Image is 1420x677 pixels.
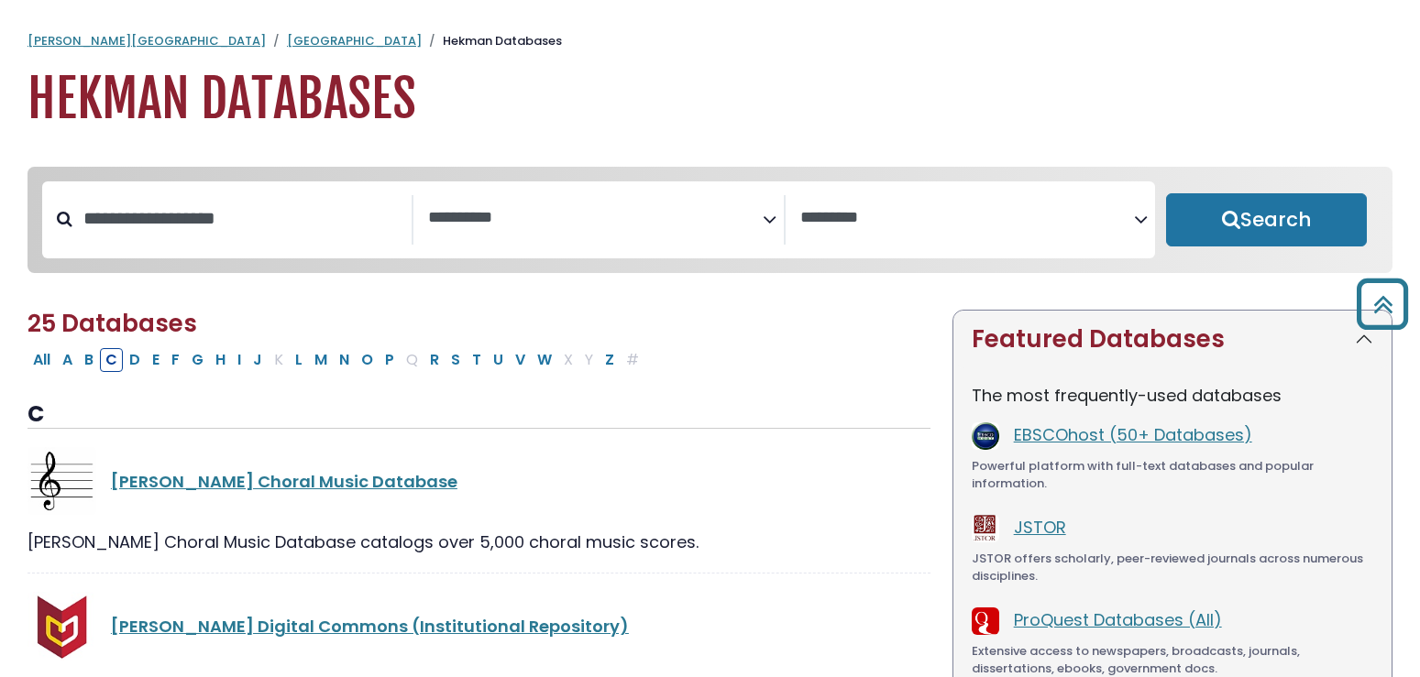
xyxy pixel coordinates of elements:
a: ProQuest Databases (All) [1014,608,1222,631]
button: Filter Results N [334,348,355,372]
div: Alpha-list to filter by first letter of database name [28,347,646,370]
button: Filter Results G [186,348,209,372]
a: [GEOGRAPHIC_DATA] [287,32,422,49]
button: Filter Results L [290,348,308,372]
button: Filter Results J [248,348,268,372]
a: JSTOR [1014,516,1066,539]
button: All [28,348,56,372]
h3: C [28,401,930,429]
nav: breadcrumb [28,32,1392,50]
button: Filter Results T [467,348,487,372]
button: Filter Results M [309,348,333,372]
textarea: Search [428,209,762,228]
h1: Hekman Databases [28,69,1392,130]
div: JSTOR offers scholarly, peer-reviewed journals across numerous disciplines. [972,550,1373,585]
li: Hekman Databases [422,32,562,50]
button: Featured Databases [953,311,1392,368]
button: Filter Results Z [600,348,620,372]
button: Filter Results B [79,348,99,372]
div: [PERSON_NAME] Choral Music Database catalogs over 5,000 choral music scores. [28,530,930,554]
a: EBSCOhost (50+ Databases) [1014,423,1252,446]
button: Filter Results R [424,348,445,372]
textarea: Search [800,209,1134,228]
a: [PERSON_NAME] Digital Commons (Institutional Repository) [111,615,629,638]
button: Filter Results O [356,348,379,372]
button: Filter Results V [510,348,531,372]
a: [PERSON_NAME][GEOGRAPHIC_DATA] [28,32,266,49]
button: Filter Results C [100,348,123,372]
input: Search database by title or keyword [72,203,412,234]
button: Filter Results U [488,348,509,372]
button: Submit for Search Results [1166,193,1367,246]
button: Filter Results H [210,348,231,372]
p: The most frequently-used databases [972,383,1373,408]
nav: Search filters [28,167,1392,273]
button: Filter Results D [124,348,146,372]
a: [PERSON_NAME] Choral Music Database [111,470,457,493]
button: Filter Results I [232,348,247,372]
div: Powerful platform with full-text databases and popular information. [972,457,1373,493]
button: Filter Results A [57,348,78,372]
span: 25 Databases [28,307,197,340]
button: Filter Results F [166,348,185,372]
button: Filter Results S [446,348,466,372]
button: Filter Results E [147,348,165,372]
a: Back to Top [1349,287,1415,321]
button: Filter Results W [532,348,557,372]
button: Filter Results P [380,348,400,372]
